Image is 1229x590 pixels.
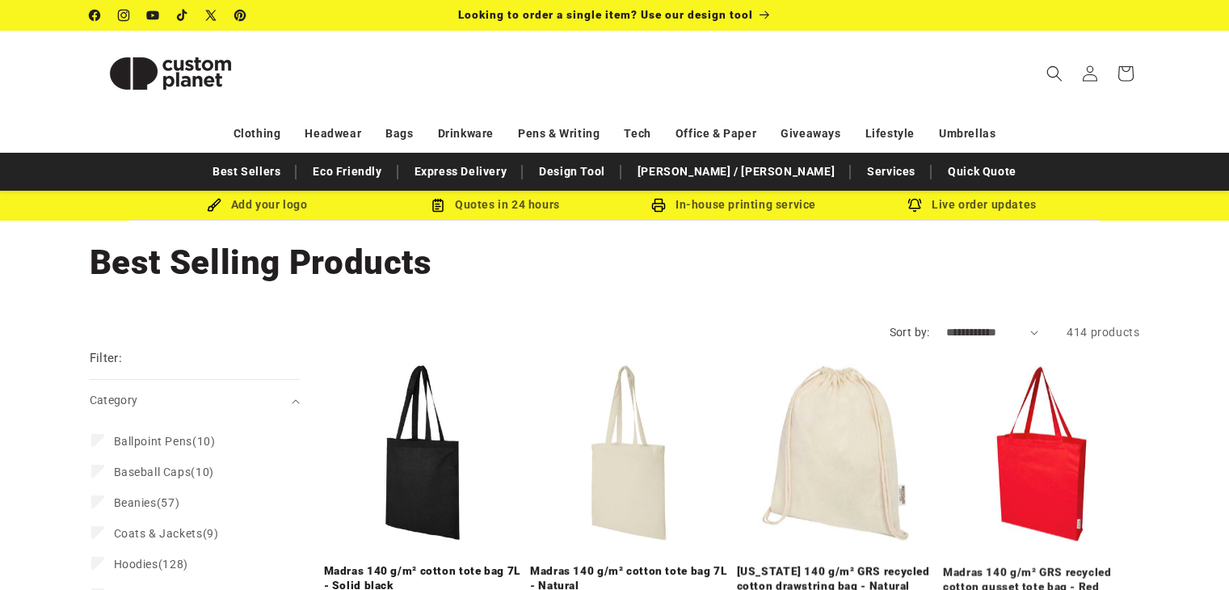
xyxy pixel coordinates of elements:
[114,495,180,510] span: (57)
[305,158,389,186] a: Eco Friendly
[114,435,192,448] span: Ballpoint Pens
[90,37,251,110] img: Custom Planet
[90,380,300,421] summary: Category (0 selected)
[651,198,666,213] img: In-house printing
[458,8,753,21] span: Looking to order a single item? Use our design tool
[907,198,922,213] img: Order updates
[305,120,361,148] a: Headwear
[624,120,650,148] a: Tech
[204,158,288,186] a: Best Sellers
[859,158,924,186] a: Services
[385,120,413,148] a: Bags
[940,158,1025,186] a: Quick Quote
[1037,56,1072,91] summary: Search
[438,120,494,148] a: Drinkware
[90,394,138,407] span: Category
[431,198,445,213] img: Order Updates Icon
[890,326,930,339] label: Sort by:
[207,198,221,213] img: Brush Icon
[1067,326,1139,339] span: 414 products
[90,349,123,368] h2: Filter:
[939,120,995,148] a: Umbrellas
[676,120,756,148] a: Office & Paper
[114,496,157,509] span: Beanies
[138,195,377,215] div: Add your logo
[234,120,281,148] a: Clothing
[114,526,219,541] span: (9)
[90,241,1140,284] h1: Best Selling Products
[114,466,192,478] span: Baseball Caps
[629,158,843,186] a: [PERSON_NAME] / [PERSON_NAME]
[406,158,516,186] a: Express Delivery
[114,558,158,571] span: Hoodies
[531,158,613,186] a: Design Tool
[114,527,203,540] span: Coats & Jackets
[114,557,188,571] span: (128)
[114,465,214,479] span: (10)
[83,31,257,116] a: Custom Planet
[518,120,600,148] a: Pens & Writing
[865,120,915,148] a: Lifestyle
[114,434,216,449] span: (10)
[781,120,840,148] a: Giveaways
[615,195,853,215] div: In-house printing service
[853,195,1092,215] div: Live order updates
[377,195,615,215] div: Quotes in 24 hours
